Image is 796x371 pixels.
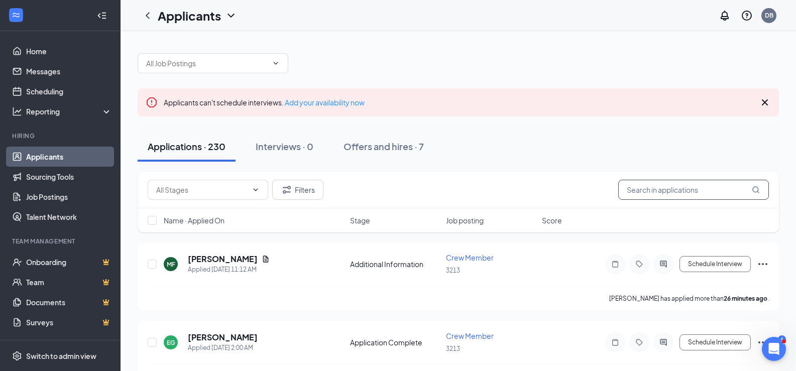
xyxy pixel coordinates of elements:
div: EG [167,338,175,347]
span: Score [542,215,562,225]
svg: Notifications [719,10,731,22]
input: Search in applications [618,180,769,200]
div: Applied [DATE] 11:12 AM [188,265,270,275]
div: Reporting [26,106,112,116]
b: 26 minutes ago [724,295,767,302]
svg: Error [146,96,158,108]
svg: ChevronDown [225,10,237,22]
span: Applicants can't schedule interviews. [164,98,365,107]
span: Stage [350,215,370,225]
svg: MagnifyingGlass [752,186,760,194]
div: Applications · 230 [148,140,225,153]
input: All Stages [156,184,248,195]
div: Additional Information [350,259,440,269]
a: Sourcing Tools [26,167,112,187]
h1: Applicants [158,7,221,24]
a: Scheduling [26,81,112,101]
svg: Note [609,260,621,268]
span: 3213 [446,345,460,352]
div: DB [765,11,773,20]
div: 6 [778,335,786,344]
button: Schedule Interview [679,256,751,272]
svg: Collapse [97,11,107,21]
span: 3213 [446,267,460,274]
svg: Settings [12,351,22,361]
svg: Ellipses [757,258,769,270]
a: Home [26,41,112,61]
a: Talent Network [26,207,112,227]
svg: Note [609,338,621,346]
a: Add your availability now [285,98,365,107]
div: Application Complete [350,337,440,347]
a: Messages [26,61,112,81]
div: Interviews · 0 [256,140,313,153]
button: Schedule Interview [679,334,751,350]
a: TeamCrown [26,272,112,292]
span: Name · Applied On [164,215,224,225]
svg: Tag [633,260,645,268]
p: [PERSON_NAME] has applied more than . [609,294,769,303]
svg: Document [262,255,270,263]
svg: ActiveChat [657,338,669,346]
svg: ChevronLeft [142,10,154,22]
a: Applicants [26,147,112,167]
svg: Analysis [12,106,22,116]
iframe: Intercom live chat [762,337,786,361]
svg: ChevronDown [272,59,280,67]
div: Applied [DATE] 2:00 AM [188,343,258,353]
svg: Ellipses [757,336,769,348]
button: Filter Filters [272,180,323,200]
div: Offers and hires · 7 [344,140,424,153]
span: Crew Member [446,253,494,262]
span: Crew Member [446,331,494,340]
span: Job posting [446,215,484,225]
svg: Filter [281,184,293,196]
svg: ActiveChat [657,260,669,268]
svg: Tag [633,338,645,346]
div: Switch to admin view [26,351,96,361]
a: DocumentsCrown [26,292,112,312]
h5: [PERSON_NAME] [188,332,258,343]
a: SurveysCrown [26,312,112,332]
svg: WorkstreamLogo [11,10,21,20]
svg: QuestionInfo [741,10,753,22]
a: Job Postings [26,187,112,207]
div: Team Management [12,237,110,245]
input: All Job Postings [146,58,268,69]
a: OnboardingCrown [26,252,112,272]
svg: ChevronDown [252,186,260,194]
div: MF [167,260,175,269]
div: Hiring [12,132,110,140]
h5: [PERSON_NAME] [188,254,258,265]
svg: Cross [759,96,771,108]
